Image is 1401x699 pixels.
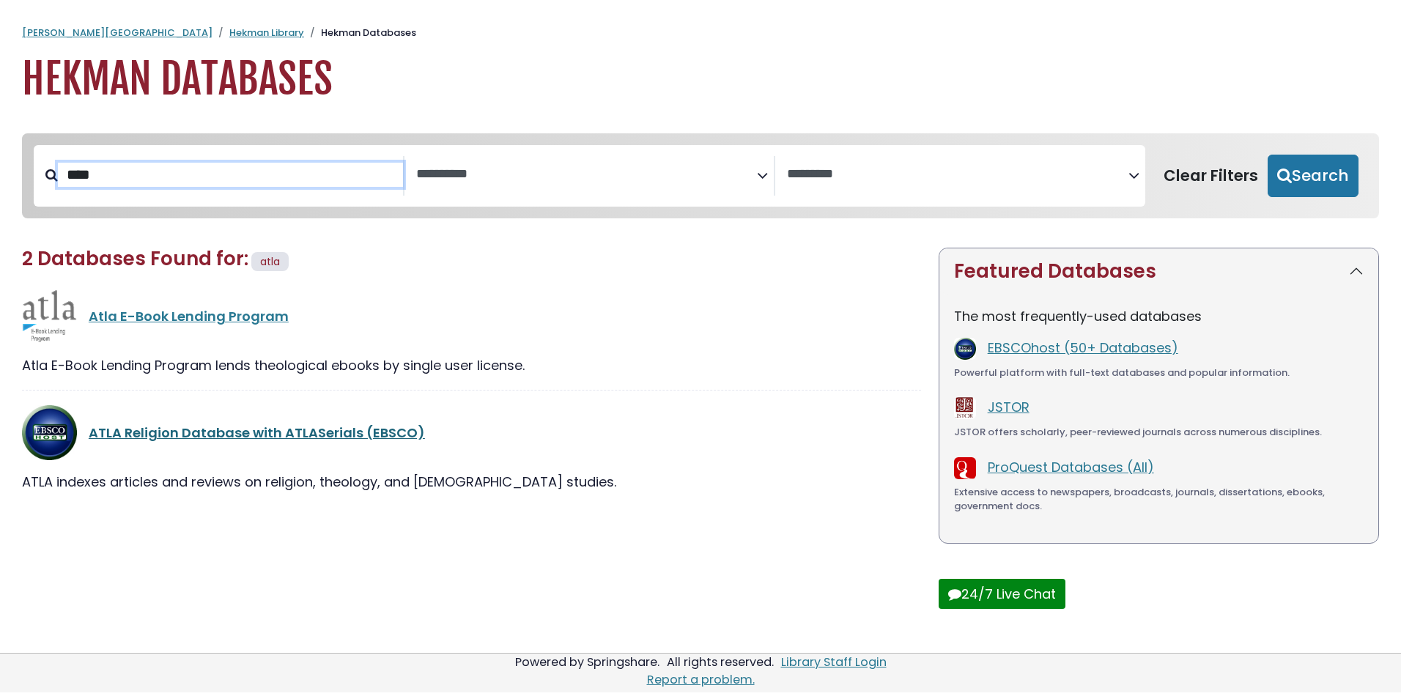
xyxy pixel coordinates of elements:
a: Report a problem. [647,671,755,688]
div: All rights reserved. [665,654,776,670]
h1: Hekman Databases [22,55,1379,104]
a: ATLA Religion Database with ATLASerials (EBSCO) [89,424,425,442]
div: Atla E-Book Lending Program lends theological ebooks by single user license. [22,355,921,375]
a: Atla E-Book Lending Program [89,307,289,325]
div: JSTOR offers scholarly, peer-reviewed journals across numerous disciplines. [954,425,1364,440]
div: Extensive access to newspapers, broadcasts, journals, dissertations, ebooks, government docs. [954,485,1364,514]
nav: breadcrumb [22,26,1379,40]
button: Featured Databases [939,248,1378,295]
a: [PERSON_NAME][GEOGRAPHIC_DATA] [22,26,212,40]
div: ATLA indexes articles and reviews on religion, theology, and [DEMOGRAPHIC_DATA] studies. [22,472,921,492]
button: Submit for Search Results [1268,155,1359,197]
div: Powered by Springshare. [513,654,662,670]
li: Hekman Databases [304,26,416,40]
nav: Search filters [22,133,1379,218]
span: atla [260,254,280,269]
textarea: Search [416,167,757,182]
a: Hekman Library [229,26,304,40]
input: Search database by title or keyword [58,163,403,187]
a: JSTOR [988,398,1030,416]
button: 24/7 Live Chat [939,579,1065,609]
a: ProQuest Databases (All) [988,458,1154,476]
span: 2 Databases Found for: [22,245,248,272]
a: Library Staff Login [781,654,887,670]
textarea: Search [787,167,1128,182]
div: Powerful platform with full-text databases and popular information. [954,366,1364,380]
p: The most frequently-used databases [954,306,1364,326]
a: EBSCOhost (50+ Databases) [988,339,1178,357]
button: Clear Filters [1154,155,1268,197]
